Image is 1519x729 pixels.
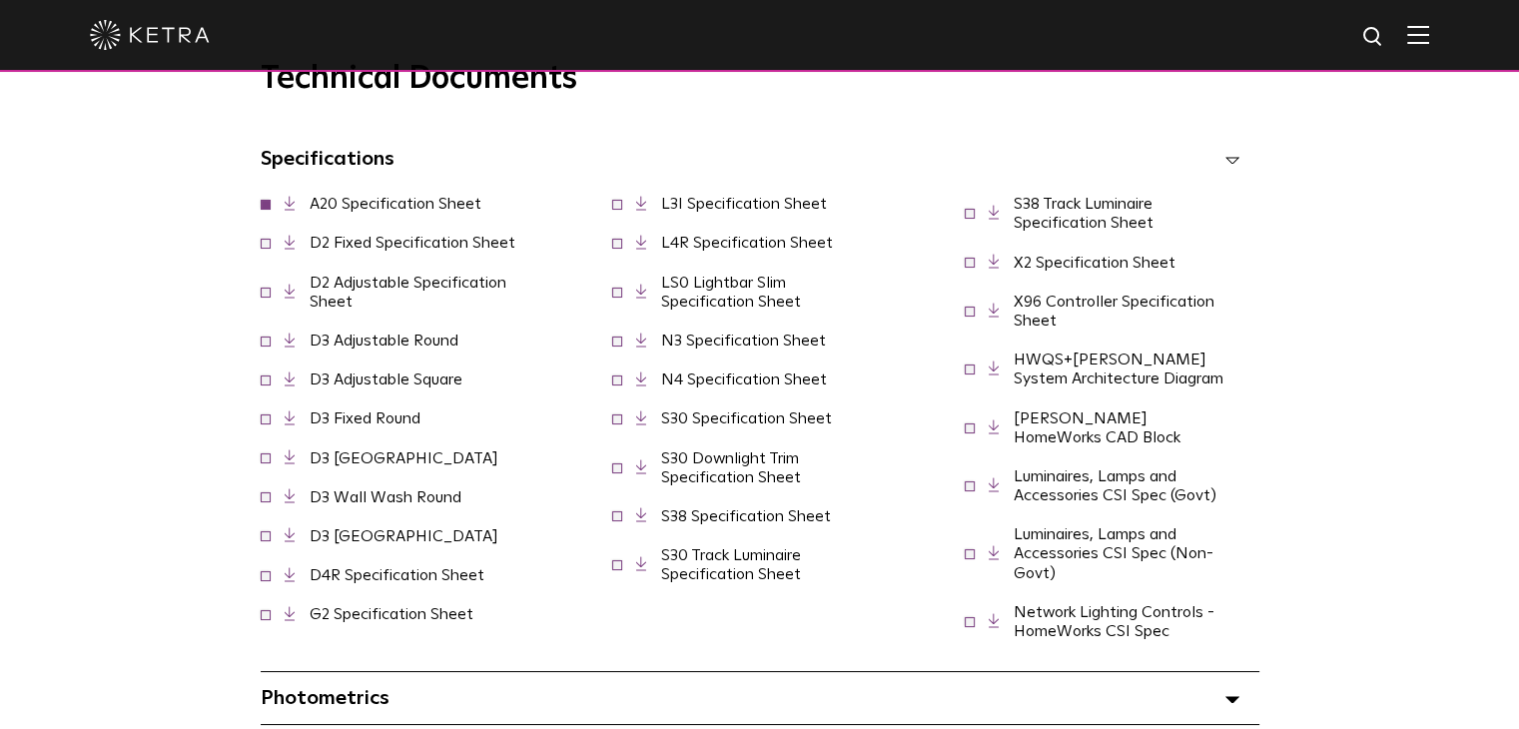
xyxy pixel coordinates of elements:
[1014,294,1214,329] a: X96 Controller Specification Sheet
[310,275,506,310] a: D2 Adjustable Specification Sheet
[661,450,801,485] a: S30 Downlight Trim Specification Sheet
[661,275,801,310] a: LS0 Lightbar Slim Specification Sheet
[661,547,801,582] a: S30 Track Luminaire Specification Sheet
[1014,604,1214,639] a: Network Lighting Controls - HomeWorks CSI Spec
[1014,410,1180,445] a: [PERSON_NAME] HomeWorks CAD Block
[261,60,1259,98] h3: Technical Documents
[661,333,826,349] a: N3 Specification Sheet
[310,235,515,251] a: D2 Fixed Specification Sheet
[1014,255,1175,271] a: X2 Specification Sheet
[1407,25,1429,44] img: Hamburger%20Nav.svg
[310,489,461,505] a: D3 Wall Wash Round
[1361,25,1386,50] img: search icon
[310,450,498,466] a: D3 [GEOGRAPHIC_DATA]
[1014,352,1223,386] a: HWQS+[PERSON_NAME] System Architecture Diagram
[1014,526,1213,580] a: Luminaires, Lamps and Accessories CSI Spec (Non-Govt)
[310,528,498,544] a: D3 [GEOGRAPHIC_DATA]
[1014,468,1216,503] a: Luminaires, Lamps and Accessories CSI Spec (Govt)
[661,410,832,426] a: S30 Specification Sheet
[90,20,210,50] img: ketra-logo-2019-white
[661,371,827,387] a: N4 Specification Sheet
[661,196,827,212] a: L3I Specification Sheet
[661,508,831,524] a: S38 Specification Sheet
[261,688,389,708] span: Photometrics
[310,606,473,622] a: G2 Specification Sheet
[1014,196,1153,231] a: S38 Track Luminaire Specification Sheet
[310,333,458,349] a: D3 Adjustable Round
[310,567,484,583] a: D4R Specification Sheet
[661,235,833,251] a: L4R Specification Sheet
[310,371,462,387] a: D3 Adjustable Square
[310,410,420,426] a: D3 Fixed Round
[310,196,481,212] a: A20 Specification Sheet
[261,149,394,169] span: Specifications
